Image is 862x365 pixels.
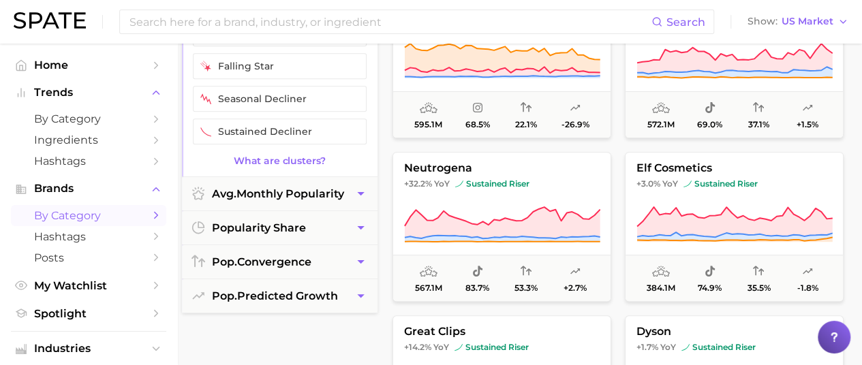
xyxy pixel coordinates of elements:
a: by Category [11,108,166,129]
span: popularity convergence: Low Convergence [521,100,532,116]
input: Search here for a brand, industry, or ingredient [128,10,651,33]
span: sustained riser [681,342,756,353]
button: avg.monthly popularity [182,177,378,210]
span: +3.0% [636,178,660,189]
span: +14.2% [404,342,431,352]
abbr: popularity index [212,289,237,302]
a: What are clusters? [182,155,378,167]
span: popularity share: TikTok [705,100,715,116]
span: popularity share [212,221,306,234]
span: YoY [434,178,450,189]
span: monthly popularity [212,187,344,200]
abbr: popularity index [212,255,237,268]
span: popularity share: TikTok [472,264,483,280]
button: falling star [193,53,367,79]
span: YoY [433,342,449,353]
span: My Watchlist [34,279,143,292]
span: Brands [34,182,143,195]
button: Trends [11,82,166,103]
span: convergence [212,255,311,268]
span: +1.5% [797,120,818,129]
abbr: average [212,187,236,200]
span: +1.7% [636,342,658,352]
span: +32.2% [404,178,432,189]
span: Trends [34,86,143,99]
span: Home [34,59,143,72]
a: Hashtags [11,150,166,172]
img: sustained riser [683,180,692,188]
span: 53.3% [514,283,538,293]
span: predicted growth [212,289,338,302]
img: sustained decliner [200,126,211,137]
span: 83.7% [465,283,489,293]
button: neutrogena+32.2% YoYsustained risersustained riser567.1m83.7%53.3%+2.7% [392,152,611,302]
span: YoY [662,178,678,189]
button: Industries [11,338,166,359]
span: -1.8% [797,283,818,293]
a: by Category [11,205,166,226]
img: falling star [200,61,211,72]
button: ShowUS Market [744,13,852,31]
span: 35.5% [747,283,770,293]
span: popularity share: Instagram [472,100,483,116]
span: 22.1% [515,120,537,129]
span: 69.0% [697,120,722,129]
span: average monthly popularity: Very High Popularity [652,264,670,280]
span: sustained riser [455,178,529,189]
span: Hashtags [34,155,143,168]
span: +2.7% [564,283,587,293]
span: average monthly popularity: Very High Popularity [420,264,437,280]
span: popularity convergence: Medium Convergence [521,264,532,280]
span: popularity predicted growth: Uncertain [802,100,813,116]
img: SPATE [14,12,86,29]
span: 384.1m [647,283,675,293]
a: Ingredients [11,129,166,150]
span: popularity predicted growth: Very Unlikely [802,264,813,280]
img: sustained riser [681,343,690,351]
span: 74.9% [698,283,722,293]
span: sustained riser [455,342,529,353]
button: elf cosmetics+3.0% YoYsustained risersustained riser384.1m74.9%35.5%-1.8% [625,152,844,302]
span: popularity convergence: Low Convergence [753,264,764,280]
img: seasonal decliner [200,93,211,104]
a: Home [11,54,166,76]
span: great clips [393,326,611,338]
span: 567.1m [415,283,442,293]
a: Hashtags [11,226,166,247]
span: 572.1m [647,120,675,129]
span: popularity predicted growth: Uncertain [570,264,581,280]
span: by Category [34,112,143,125]
span: Industries [34,343,143,355]
span: YoY [660,342,676,353]
span: Hashtags [34,230,143,243]
img: sustained riser [455,180,463,188]
span: US Market [782,18,833,25]
button: pop.predicted growth [182,279,378,313]
span: 595.1m [414,120,442,129]
span: Show [748,18,778,25]
span: 37.1% [748,120,769,129]
span: popularity predicted growth: Uncertain [570,100,581,116]
span: popularity share: TikTok [705,264,715,280]
a: My Watchlist [11,275,166,296]
span: elf cosmetics [626,162,843,174]
button: seasonal decliner [193,86,367,112]
span: by Category [34,209,143,222]
span: average monthly popularity: Very High Popularity [420,100,437,116]
span: Posts [34,251,143,264]
span: sustained riser [683,178,758,189]
a: Spotlight [11,303,166,324]
span: Spotlight [34,307,143,320]
button: popularity share [182,211,378,244]
img: sustained riser [455,343,463,351]
span: -26.9% [561,120,589,129]
button: sustained decliner [193,118,367,144]
span: 68.5% [465,120,490,129]
span: Ingredients [34,133,143,146]
button: pop.convergence [182,245,378,279]
span: average monthly popularity: Very High Popularity [652,100,670,116]
span: neutrogena [393,162,611,174]
button: Brands [11,178,166,199]
a: Posts [11,247,166,268]
span: Search [666,16,705,29]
